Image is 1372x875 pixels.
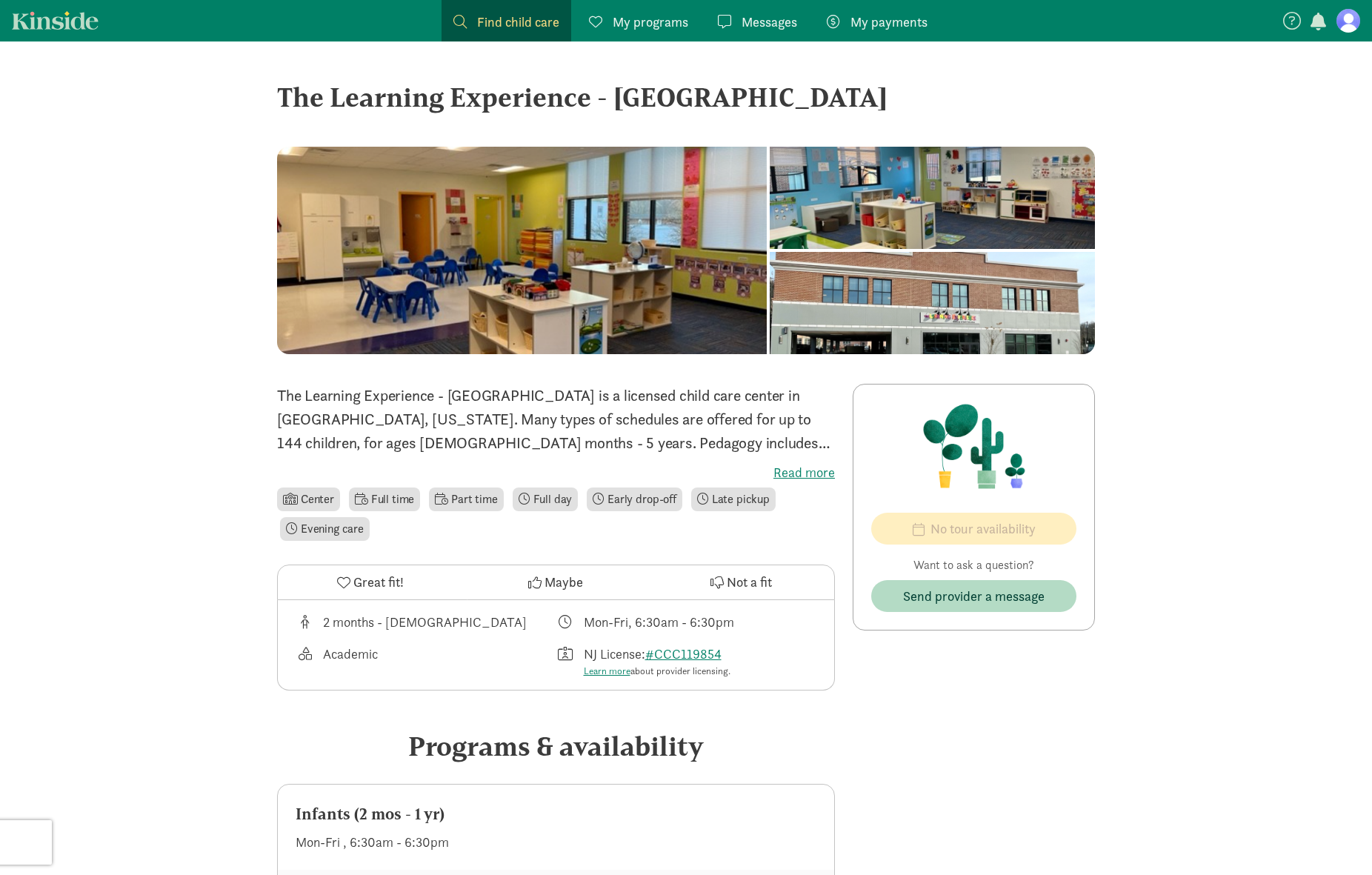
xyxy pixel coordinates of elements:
[930,519,1036,539] span: No tour availability
[12,11,99,30] a: Kinside
[353,572,404,592] span: Great fit!
[871,580,1076,612] button: Send provider a message
[429,488,503,511] li: Part time
[850,12,928,32] span: My payments
[513,488,579,511] li: Full day
[556,644,817,679] div: License number
[584,644,730,679] div: NJ License:
[323,612,527,632] div: 2 months - [DEMOGRAPHIC_DATA]
[277,488,340,511] li: Center
[649,565,834,599] button: Not a fit
[278,565,463,599] button: Great fit!
[742,12,797,32] span: Messages
[871,513,1076,545] button: No tour availability
[584,664,730,679] div: about provider licensing.
[645,645,722,662] a: #CCC119854
[463,565,648,599] button: Maybe
[280,517,370,541] li: Evening care
[277,77,1095,117] div: The Learning Experience - [GEOGRAPHIC_DATA]
[871,556,1076,574] p: Want to ask a question?
[584,612,734,632] div: Mon-Fri, 6:30am - 6:30pm
[296,644,556,679] div: This provider's education philosophy
[477,12,559,32] span: Find child care
[277,384,835,455] p: The Learning Experience - [GEOGRAPHIC_DATA] is a licensed child care center in [GEOGRAPHIC_DATA],...
[296,832,816,852] div: Mon-Fri , 6:30am - 6:30pm
[556,612,817,632] div: Class schedule
[349,488,420,511] li: Full time
[545,572,583,592] span: Maybe
[323,644,378,679] div: Academic
[277,464,835,482] label: Read more
[613,12,688,32] span: My programs
[587,488,682,511] li: Early drop-off
[727,572,772,592] span: Not a fit
[903,586,1045,606] span: Send provider a message
[277,726,835,766] div: Programs & availability
[296,612,556,632] div: Age range for children that this provider cares for
[296,802,816,826] div: Infants (2 mos - 1 yr)
[691,488,776,511] li: Late pickup
[584,665,630,677] a: Learn more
